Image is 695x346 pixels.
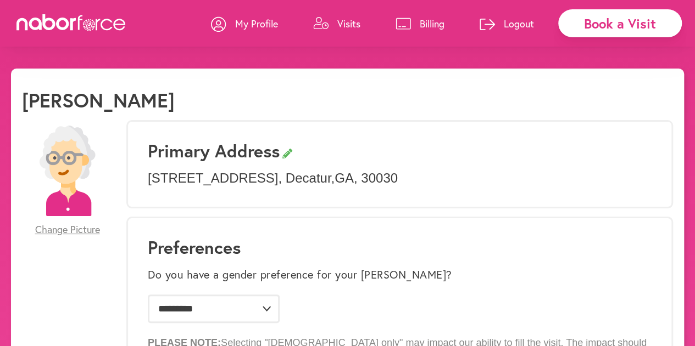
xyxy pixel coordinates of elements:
[211,7,278,40] a: My Profile
[504,17,534,30] p: Logout
[235,17,278,30] p: My Profile
[558,9,682,37] div: Book a Visit
[148,268,452,281] label: Do you have a gender preference for your [PERSON_NAME]?
[337,17,360,30] p: Visits
[35,224,100,236] span: Change Picture
[148,171,652,186] p: [STREET_ADDRESS] , Decatur , GA , 30030
[22,126,113,216] img: efc20bcf08b0dac87679abea64c1faab.png
[480,7,534,40] a: Logout
[396,7,444,40] a: Billing
[420,17,444,30] p: Billing
[313,7,360,40] a: Visits
[148,140,652,161] h3: Primary Address
[148,237,652,258] h1: Preferences
[22,88,175,112] h1: [PERSON_NAME]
